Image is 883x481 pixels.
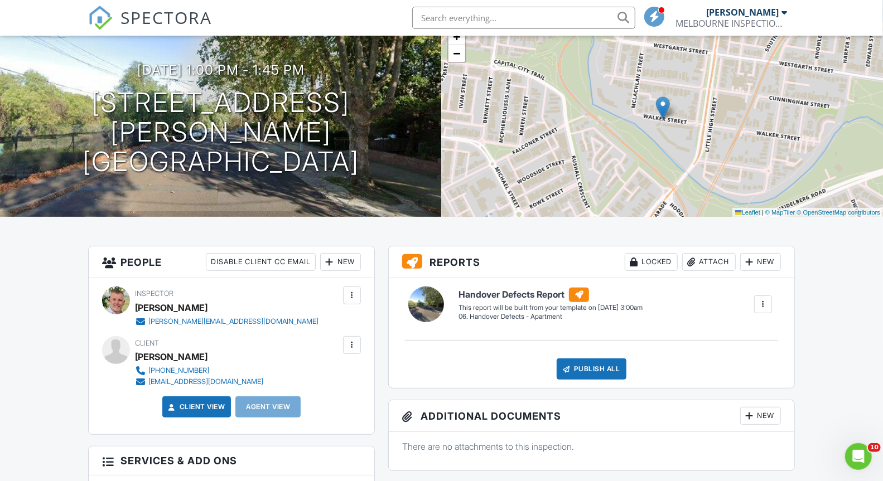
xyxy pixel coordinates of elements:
div: [PERSON_NAME] [135,299,208,316]
div: New [740,407,781,425]
span: Client [135,339,159,347]
a: © MapTiler [765,209,795,216]
span: SPECTORA [120,6,212,29]
span: + [453,30,460,43]
span: 10 [868,443,881,452]
div: [EMAIL_ADDRESS][DOMAIN_NAME] [148,377,263,386]
span: − [453,46,460,60]
h3: Additional Documents [389,400,794,432]
span: | [762,209,764,216]
div: [PERSON_NAME][EMAIL_ADDRESS][DOMAIN_NAME] [148,317,319,326]
div: New [320,253,361,271]
a: Client View [166,401,225,412]
h3: [DATE] 1:00 pm - 1:45 pm [137,62,305,77]
a: © OpenStreetMap contributors [797,209,880,216]
a: SPECTORA [88,15,212,38]
h6: Handover Defects Report [459,288,643,302]
h3: Services & Add ons [89,446,374,475]
div: This report will be built from your template on [DATE] 3:00am [459,303,643,312]
a: [EMAIL_ADDRESS][DOMAIN_NAME] [135,376,263,387]
iframe: Intercom live chat [845,443,872,470]
div: 06. Handover Defects - Apartment [459,312,643,322]
div: Attach [682,253,736,271]
h1: [STREET_ADDRESS][PERSON_NAME] [GEOGRAPHIC_DATA] [18,88,424,176]
h3: People [89,246,374,278]
div: Disable Client CC Email [206,253,316,271]
a: [PERSON_NAME][EMAIL_ADDRESS][DOMAIN_NAME] [135,316,319,327]
div: [PERSON_NAME] [135,348,208,365]
div: [PHONE_NUMBER] [148,366,209,375]
p: There are no attachments to this inspection. [402,440,781,453]
h3: Reports [389,246,794,278]
div: Locked [625,253,678,271]
a: Zoom out [448,45,465,62]
img: The Best Home Inspection Software - Spectora [88,6,113,30]
div: MELBOURNE INSPECTION SERVICES [676,18,788,29]
input: Search everything... [412,7,635,29]
a: Leaflet [735,209,760,216]
div: [PERSON_NAME] [707,7,779,18]
div: Publish All [557,358,626,380]
a: Zoom in [448,28,465,45]
div: New [740,253,781,271]
span: Inspector [135,289,173,298]
img: Marker [656,96,670,119]
a: [PHONE_NUMBER] [135,365,263,376]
